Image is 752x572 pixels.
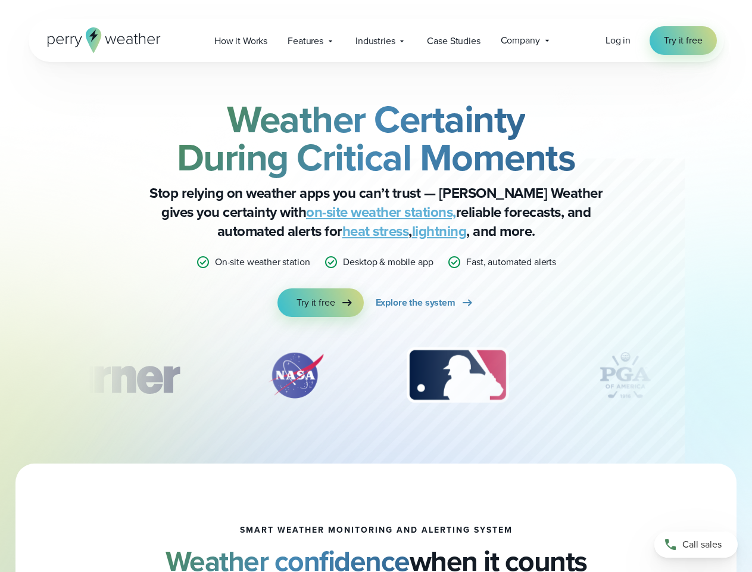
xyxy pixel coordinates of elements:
[240,526,513,535] h1: smart weather monitoring and alerting system
[355,34,395,48] span: Industries
[254,346,338,405] div: 2 of 12
[177,91,576,185] strong: Weather Certainty During Critical Moments
[342,220,409,242] a: heat stress
[343,255,433,269] p: Desktop & mobile app
[412,220,467,242] a: lightning
[578,346,673,405] img: PGA.svg
[606,33,631,48] a: Log in
[27,346,196,405] div: 1 of 12
[277,288,363,317] a: Try it free
[27,346,196,405] img: Turner-Construction_1.svg
[88,346,664,411] div: slideshow
[297,296,335,310] span: Try it free
[417,29,490,53] a: Case Studies
[204,29,277,53] a: How it Works
[395,346,520,405] img: MLB.svg
[501,33,540,48] span: Company
[214,34,267,48] span: How it Works
[376,288,475,317] a: Explore the system
[650,26,716,55] a: Try it free
[664,33,702,48] span: Try it free
[466,255,556,269] p: Fast, automated alerts
[682,537,722,552] span: Call sales
[138,184,614,241] p: Stop relying on weather apps you can’t trust — [PERSON_NAME] Weather gives you certainty with rel...
[606,33,631,47] span: Log in
[254,346,338,405] img: NASA.svg
[427,34,480,48] span: Case Studies
[654,531,738,558] a: Call sales
[395,346,520,405] div: 3 of 12
[306,201,456,223] a: on-site weather stations,
[376,296,455,310] span: Explore the system
[578,346,673,405] div: 4 of 12
[288,34,323,48] span: Features
[215,255,310,269] p: On-site weather station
